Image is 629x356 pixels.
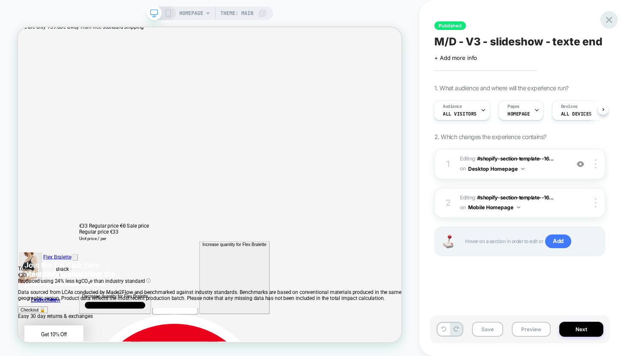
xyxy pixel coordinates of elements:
[577,160,584,168] img: crossed eye
[460,193,565,213] span: Editing :
[1,300,32,341] img: Flex Bralette
[477,155,554,162] span: #shopify-section-template--16...
[81,261,93,269] span: €33
[443,104,462,110] span: Audience
[246,286,331,293] span: Increase quantity for Flex Bralette
[81,269,121,277] span: Regular price
[517,206,520,208] img: down arrow
[512,322,551,337] button: Preview
[507,104,519,110] span: Pages
[460,164,466,173] span: on
[472,322,503,337] button: Save
[81,278,105,285] span: Unit price
[468,163,525,174] button: Desktop Homepage
[106,278,109,285] span: /
[95,261,134,269] span: Regular price
[561,111,592,117] span: ALL DEVICES
[220,6,253,20] span: Theme: MAIN
[179,6,203,20] span: HOMEPAGE
[434,84,568,92] span: 1. What audience and where will the experience run?
[521,168,525,170] img: down arrow
[545,234,571,248] span: Add
[9,311,85,323] span: Join the OB Club
[434,21,466,30] span: Published
[460,154,565,174] span: Editing :
[465,234,596,248] span: Hover on a section in order to edit or
[507,111,530,117] span: HOMEPAGE
[136,261,143,269] s: €0
[73,302,80,311] button: Remove Flex Bralette - Black / M
[468,202,520,213] button: Mobile Homepage
[561,104,578,110] span: Devices
[434,35,602,48] span: M/D - V3 - slideshow - texte end
[439,235,457,248] img: Joystick
[434,54,477,61] span: + Add more info
[110,278,118,285] span: per
[34,302,71,310] a: Flex Bralette
[477,194,554,201] span: #shopify-section-template--16...
[145,261,175,269] span: Sale price
[122,269,134,277] span: €33
[559,322,603,337] button: Next
[595,198,596,208] img: close
[595,159,596,169] img: close
[443,111,477,117] span: All Visitors
[460,203,466,212] span: on
[444,156,452,172] div: 1
[444,195,452,211] div: 2
[434,133,546,140] span: 2. Which changes the experience contains?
